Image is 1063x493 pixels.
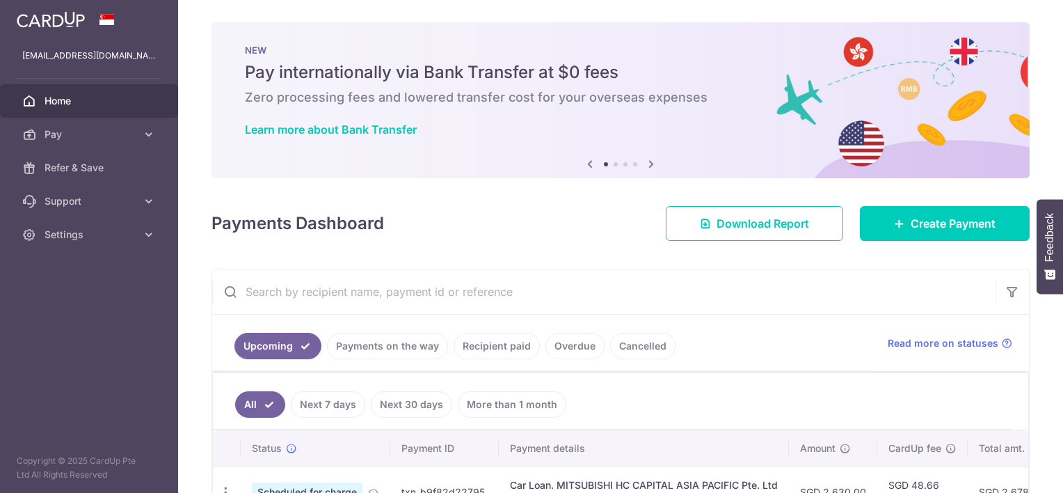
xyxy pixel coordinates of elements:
[45,194,136,208] span: Support
[860,206,1030,241] a: Create Payment
[45,228,136,242] span: Settings
[510,478,778,492] div: Car Loan. MITSUBISHI HC CAPITAL ASIA PACIFIC Pte. Ltd
[800,441,836,455] span: Amount
[245,89,996,106] h6: Zero processing fees and lowered transfer cost for your overseas expenses
[235,391,285,418] a: All
[45,161,136,175] span: Refer & Save
[458,391,566,418] a: More than 1 month
[17,11,85,28] img: CardUp
[610,333,676,359] a: Cancelled
[666,206,843,241] a: Download Report
[212,269,996,314] input: Search by recipient name, payment id or reference
[1044,213,1056,262] span: Feedback
[390,430,499,467] th: Payment ID
[888,441,941,455] span: CardUp fee
[211,22,1030,178] img: Bank transfer banner
[888,336,1012,350] a: Read more on statuses
[234,333,321,359] a: Upcoming
[545,333,605,359] a: Overdue
[979,441,1025,455] span: Total amt.
[717,215,809,232] span: Download Report
[245,61,996,84] h5: Pay internationally via Bank Transfer at $0 fees
[245,45,996,56] p: NEW
[45,94,136,108] span: Home
[371,391,452,418] a: Next 30 days
[45,127,136,141] span: Pay
[252,441,282,455] span: Status
[291,391,365,418] a: Next 7 days
[499,430,789,467] th: Payment details
[1037,199,1063,294] button: Feedback - Show survey
[454,333,540,359] a: Recipient paid
[22,49,156,63] p: [EMAIL_ADDRESS][DOMAIN_NAME]
[245,123,417,136] a: Learn more about Bank Transfer
[911,215,996,232] span: Create Payment
[888,336,998,350] span: Read more on statuses
[327,333,448,359] a: Payments on the way
[211,211,384,236] h4: Payments Dashboard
